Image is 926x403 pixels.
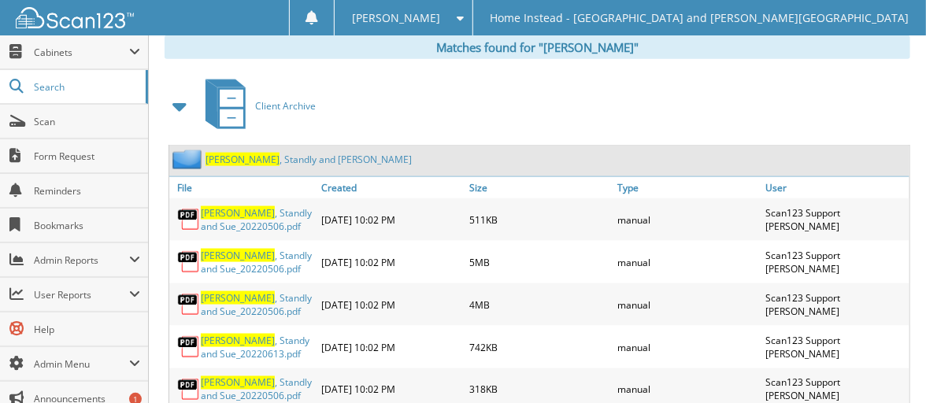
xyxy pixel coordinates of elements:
a: Size [465,177,613,198]
span: Bookmarks [34,219,140,232]
div: Scan123 Support [PERSON_NAME] [761,202,909,237]
div: [DATE] 10:02 PM [317,287,465,322]
a: Client Archive [196,75,316,137]
span: Search [34,80,138,94]
span: [PERSON_NAME] [352,13,440,23]
div: Scan123 Support [PERSON_NAME] [761,245,909,279]
span: [PERSON_NAME] [201,249,275,262]
a: [PERSON_NAME], Standly and [PERSON_NAME] [206,153,412,166]
div: 4MB [465,287,613,322]
span: Help [34,323,140,336]
a: [PERSON_NAME], Standly and Sue_20220506.pdf [201,249,313,275]
div: manual [613,330,761,364]
span: [PERSON_NAME] [201,291,275,305]
span: Scan [34,115,140,128]
a: [PERSON_NAME], Standly and Sue_20220506.pdf [201,206,313,233]
a: [PERSON_NAME], Standly and Sue_20220506.pdf [201,291,313,318]
div: [DATE] 10:02 PM [317,330,465,364]
img: scan123-logo-white.svg [16,7,134,28]
div: manual [613,202,761,237]
a: [PERSON_NAME], Standy and Sue_20220613.pdf [201,334,313,360]
div: 511KB [465,202,613,237]
div: 742KB [465,330,613,364]
span: [PERSON_NAME] [201,206,275,220]
span: [PERSON_NAME] [201,376,275,390]
span: Reminders [34,184,140,198]
div: Scan123 Support [PERSON_NAME] [761,287,909,322]
img: PDF.png [177,378,201,401]
div: manual [613,287,761,322]
a: User [761,177,909,198]
span: Form Request [34,150,140,163]
div: [DATE] 10:02 PM [317,202,465,237]
span: Admin Reports [34,253,129,267]
img: folder2.png [172,150,206,169]
a: Created [317,177,465,198]
div: 5MB [465,245,613,279]
img: PDF.png [177,250,201,274]
a: Type [613,177,761,198]
img: PDF.png [177,293,201,316]
div: Scan123 Support [PERSON_NAME] [761,330,909,364]
div: [DATE] 10:02 PM [317,245,465,279]
span: Admin Menu [34,357,129,371]
div: Matches found for "[PERSON_NAME]" [165,35,910,59]
a: [PERSON_NAME], Standly and Sue_20220506.pdf [201,376,313,403]
span: Client Archive [255,99,316,113]
img: PDF.png [177,335,201,359]
span: Cabinets [34,46,129,59]
img: PDF.png [177,208,201,231]
a: File [169,177,317,198]
span: [PERSON_NAME] [206,153,280,166]
div: manual [613,245,761,279]
span: Home Instead - [GEOGRAPHIC_DATA] and [PERSON_NAME][GEOGRAPHIC_DATA] [490,13,909,23]
span: User Reports [34,288,129,301]
span: [PERSON_NAME] [201,334,275,347]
